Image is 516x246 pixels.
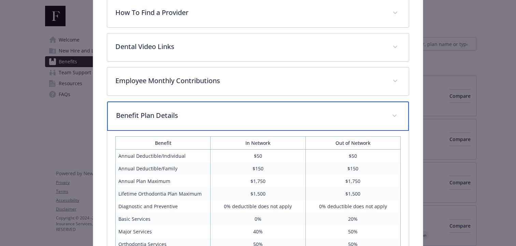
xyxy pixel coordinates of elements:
div: Benefit Plan Details [107,102,409,131]
p: Benefit Plan Details [116,110,384,121]
td: Annual Deductible/Individual [116,149,211,162]
td: $1,500 [305,187,400,200]
th: In Network [211,136,305,149]
td: Lifetime Orthodontia Plan Maximum [116,187,211,200]
td: 40% [211,225,305,238]
td: $150 [305,162,400,175]
div: Employee Monthly Contributions [107,67,409,95]
p: Employee Monthly Contributions [115,76,384,86]
td: $50 [305,149,400,162]
td: 0% deductible does not apply [211,200,305,213]
td: Annual Plan Maximum [116,175,211,187]
td: 0% [211,213,305,225]
td: $1,750 [305,175,400,187]
td: Major Services [116,225,211,238]
td: 50% [305,225,400,238]
td: 0% deductible does not apply [305,200,400,213]
td: Basic Services [116,213,211,225]
td: $1,500 [211,187,305,200]
td: $150 [211,162,305,175]
p: How To Find a Provider [115,7,384,18]
td: 20% [305,213,400,225]
th: Benefit [116,136,211,149]
td: $50 [211,149,305,162]
p: Dental Video Links [115,42,384,52]
th: Out of Network [305,136,400,149]
div: Dental Video Links [107,33,409,61]
td: $1,750 [211,175,305,187]
td: Diagnostic and Preventive [116,200,211,213]
td: Annual Deductible/Family [116,162,211,175]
